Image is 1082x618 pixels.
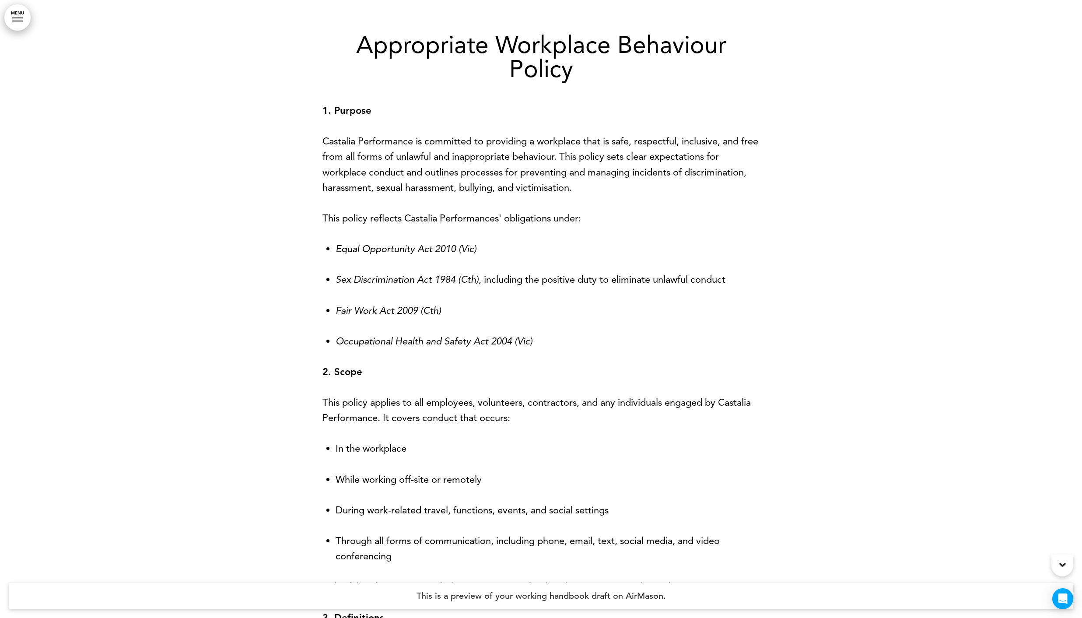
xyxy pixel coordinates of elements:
p: This policy applies to all employees, volunteers, contractors, and any individuals engaged by Cas... [322,395,760,425]
li: While working off-site or remotely [336,472,760,487]
div: Open Intercom Messenger [1052,588,1073,609]
p: This policy reflects Castalia Performances' obligations under: [322,211,760,226]
li: In the workplace [336,441,760,456]
strong: 2. Scope [322,366,362,378]
h4: This is a preview of your working handbook draft on AirMason. [9,583,1073,609]
li: Through all forms of communication, including phone, email, text, social media, and video confere... [336,533,760,564]
li: , including the positive duty to eliminate unlawful conduct [336,272,760,287]
em: Equal Opportunity Act 2010 (Vic) [336,243,476,255]
strong: 1. Purpose [322,105,371,116]
p: Unlawful and inappropriate behaviour in any work-related context is not tolerated. [322,579,760,594]
em: Sex Discrimination Act 1984 (Cth) [336,274,479,285]
em: Fair Work Act 2009 (Cth) [336,305,441,316]
p: Castalia Performance is committed to providing a workplace that is safe, respectful, inclusive, a... [322,133,760,195]
em: Occupational Health and Safety Act 2004 (Vic) [336,335,532,347]
h1: Appropriate Workplace Behaviour Policy [322,33,760,81]
li: During work-related travel, functions, events, and social settings [336,502,760,518]
a: MENU [4,4,31,31]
